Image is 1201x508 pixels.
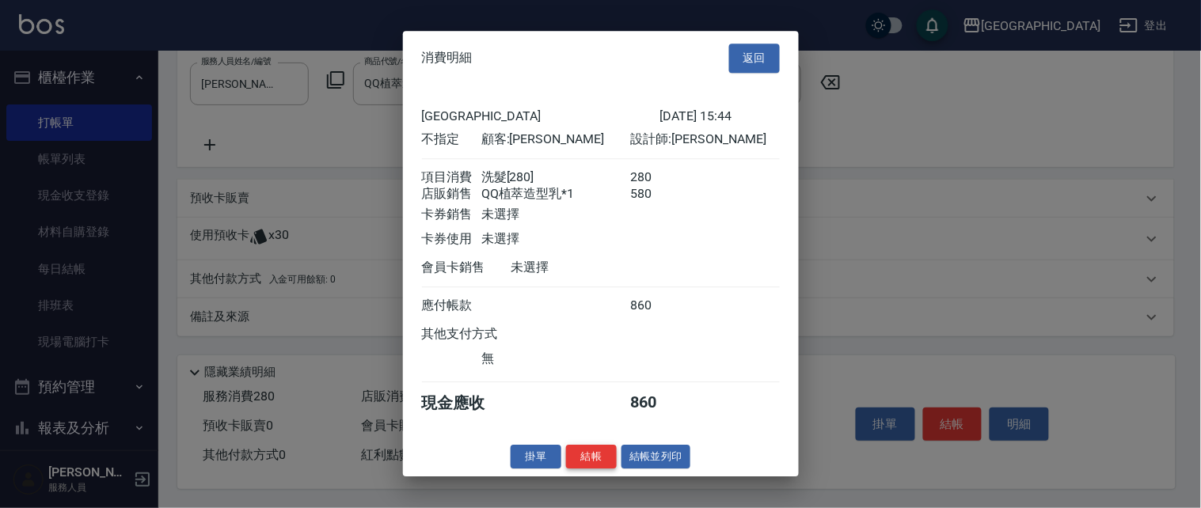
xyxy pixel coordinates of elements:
[422,326,542,343] div: 其他支付方式
[729,44,780,73] button: 返回
[566,445,617,469] button: 結帳
[422,169,481,186] div: 項目消費
[481,186,630,203] div: QQ植萃造型乳*1
[422,186,481,203] div: 店販銷售
[511,445,561,469] button: 掛單
[481,169,630,186] div: 洗髮[280]
[481,131,630,148] div: 顧客: [PERSON_NAME]
[422,392,511,414] div: 現金應收
[511,260,660,276] div: 未選擇
[422,51,473,66] span: 消費明細
[660,108,780,123] div: [DATE] 15:44
[422,231,481,248] div: 卡券使用
[422,131,481,148] div: 不指定
[630,186,690,203] div: 580
[630,169,690,186] div: 280
[481,207,630,223] div: 未選擇
[630,298,690,314] div: 860
[481,231,630,248] div: 未選擇
[481,351,630,367] div: 無
[422,207,481,223] div: 卡券銷售
[621,445,690,469] button: 結帳並列印
[630,131,779,148] div: 設計師: [PERSON_NAME]
[422,108,660,123] div: [GEOGRAPHIC_DATA]
[422,260,511,276] div: 會員卡銷售
[630,392,690,414] div: 860
[422,298,481,314] div: 應付帳款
